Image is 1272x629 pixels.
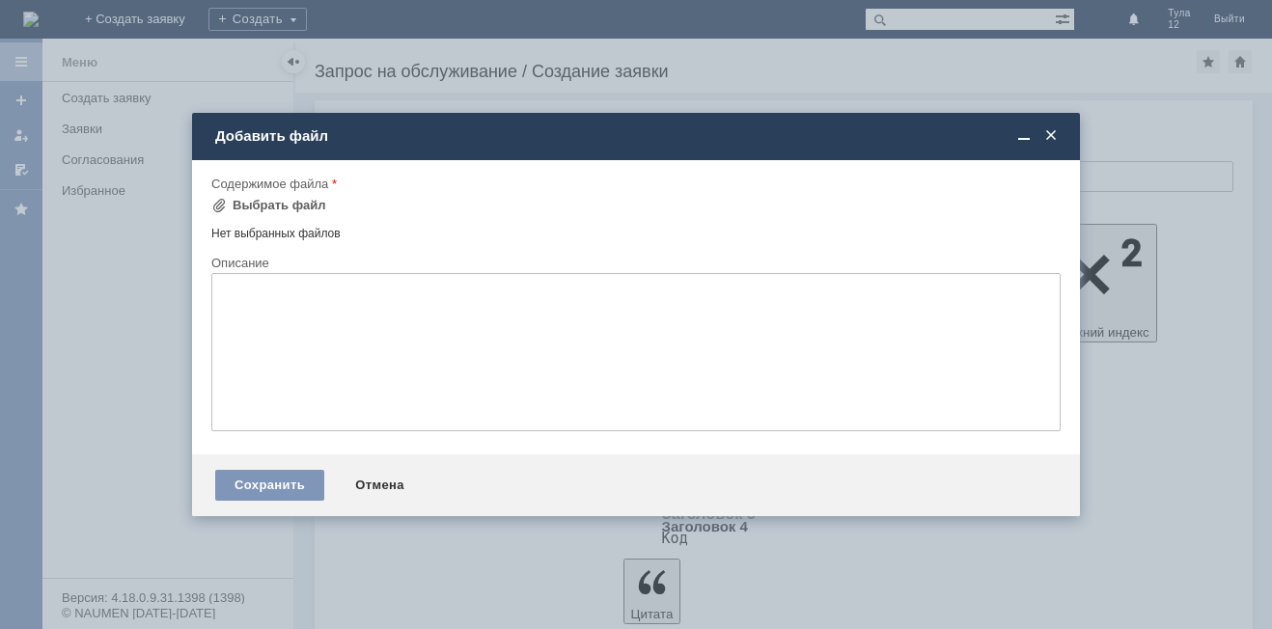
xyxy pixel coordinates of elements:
span: Свернуть (Ctrl + M) [1014,127,1034,145]
div: Описание [211,257,1057,269]
div: Содержимое файла [211,178,1057,190]
div: Прошу удалить отложенные чеки за [DATE]. [8,8,282,39]
div: Выбрать файл [233,198,326,213]
div: Нет выбранных файлов [211,219,1061,241]
div: Добавить файл [215,127,1061,145]
span: Закрыть [1041,127,1061,145]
